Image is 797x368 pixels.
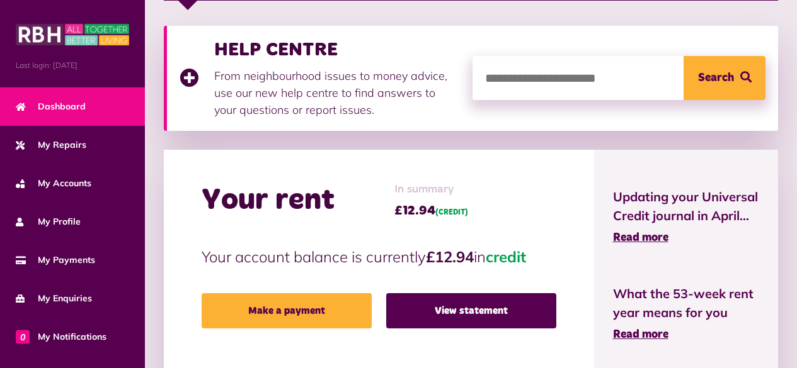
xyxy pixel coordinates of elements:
a: Make a payment [202,293,372,328]
button: Search [684,56,765,100]
span: My Enquiries [16,292,92,305]
span: Read more [613,232,668,243]
span: (CREDIT) [435,209,468,216]
a: View statement [386,293,556,328]
h2: Your rent [202,182,335,219]
span: My Repairs [16,138,86,152]
img: MyRBH [16,22,129,47]
span: Search [698,56,734,100]
span: In summary [394,181,468,198]
span: My Profile [16,215,81,228]
p: From neighbourhood issues to money advice, use our new help centre to find answers to your questi... [214,67,460,118]
p: Your account balance is currently in [202,245,556,268]
span: My Payments [16,254,95,267]
span: 0 [16,330,30,343]
span: My Accounts [16,177,91,190]
span: Read more [613,329,668,340]
span: Last login: [DATE] [16,60,129,71]
a: What the 53-week rent year means for you Read more [613,284,760,343]
span: Dashboard [16,100,86,113]
span: £12.94 [394,201,468,220]
span: Updating your Universal Credit journal in April... [613,187,760,225]
strong: £12.94 [426,247,474,266]
span: What the 53-week rent year means for you [613,284,760,322]
h3: HELP CENTRE [214,38,460,61]
span: credit [486,247,526,266]
span: My Notifications [16,330,106,343]
a: Updating your Universal Credit journal in April... Read more [613,187,760,247]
